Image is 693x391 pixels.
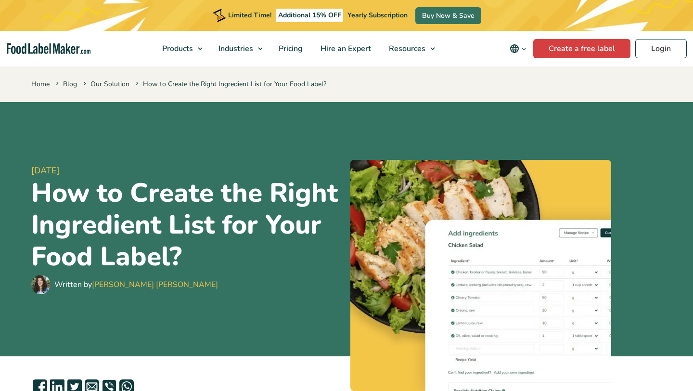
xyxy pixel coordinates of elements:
img: Maria Abi Hanna - Food Label Maker [31,275,51,294]
span: How to Create the Right Ingredient List for Your Food Label? [134,79,326,89]
a: Buy Now & Save [415,7,481,24]
a: Hire an Expert [312,31,378,66]
span: Products [159,43,194,54]
h1: How to Create the Right Ingredient List for Your Food Label? [31,177,343,273]
a: Our Solution [90,79,129,89]
a: Resources [380,31,440,66]
a: Create a free label [533,39,630,58]
button: Change language [503,39,533,58]
a: Pricing [270,31,309,66]
a: Industries [210,31,268,66]
a: Products [154,31,207,66]
span: Yearly Subscription [347,11,408,20]
span: [DATE] [31,164,343,177]
span: Resources [386,43,426,54]
a: Blog [63,79,77,89]
a: [PERSON_NAME] [PERSON_NAME] [92,279,218,290]
span: Pricing [276,43,304,54]
div: Written by [54,279,218,290]
span: Additional 15% OFF [276,9,344,22]
span: Industries [216,43,254,54]
span: Hire an Expert [318,43,372,54]
a: Home [31,79,50,89]
span: Limited Time! [228,11,271,20]
a: Food Label Maker homepage [7,43,90,54]
a: Login [635,39,687,58]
